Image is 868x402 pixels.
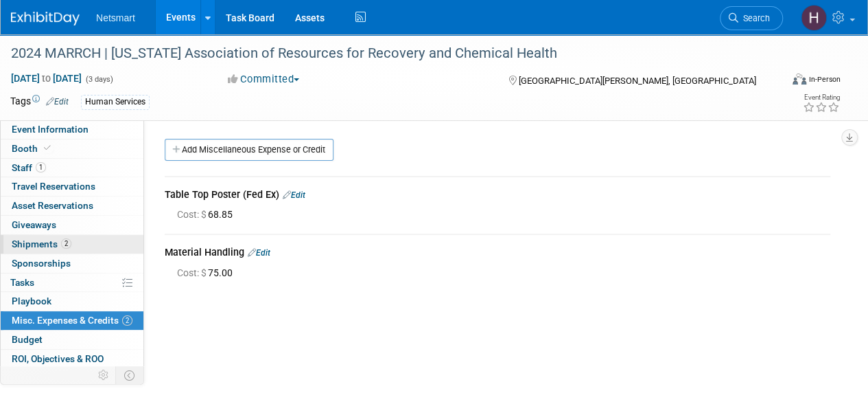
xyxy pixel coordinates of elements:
a: Edit [46,97,69,107]
span: 68.85 [177,209,238,220]
img: Format-Inperson.png [793,74,806,85]
a: ROI, Objectives & ROO [1,350,143,368]
span: Booth [12,143,54,154]
span: Budget [12,334,43,345]
a: Giveaways [1,216,143,234]
span: Asset Reservations [12,200,93,211]
div: Material Handling [165,245,830,262]
span: Playbook [12,295,51,306]
span: Giveaways [12,219,56,230]
img: Hannah Norsworthy [801,5,827,31]
span: Cost: $ [177,267,208,278]
span: 75.00 [177,267,238,278]
a: Asset Reservations [1,197,143,215]
span: ROI, Objectives & ROO [12,353,104,364]
td: Tags [10,94,69,110]
button: Committed [223,72,305,87]
a: Add Miscellaneous Expense or Credit [165,139,333,161]
span: Sponsorships [12,258,71,269]
span: [GEOGRAPHIC_DATA][PERSON_NAME], [GEOGRAPHIC_DATA] [518,76,755,86]
span: Search [738,13,770,23]
a: Event Information [1,120,143,139]
a: Tasks [1,273,143,292]
div: Table Top Poster (Fed Ex) [165,188,830,204]
span: Misc. Expenses & Credits [12,315,132,326]
div: Event Rating [803,94,840,101]
span: Staff [12,162,46,173]
a: Staff1 [1,159,143,177]
a: Search [720,6,783,30]
img: ExhibitDay [11,12,80,25]
a: Sponsorships [1,254,143,273]
div: 2024 MARRCH | [US_STATE] Association of Resources for Recovery and Chemical Health [6,41,770,66]
a: Budget [1,331,143,349]
span: Travel Reservations [12,181,95,192]
div: Event Format [719,71,841,92]
a: Shipments2 [1,235,143,254]
td: Toggle Event Tabs [116,366,144,384]
span: [DATE] [DATE] [10,72,82,85]
span: Cost: $ [177,209,208,220]
span: to [40,73,53,84]
a: Travel Reservations [1,177,143,196]
span: 2 [61,238,71,249]
span: (3 days) [84,75,113,84]
a: Edit [248,248,270,258]
td: Personalize Event Tab Strip [92,366,116,384]
span: Tasks [10,277,34,288]
span: 1 [36,162,46,172]
span: Netsmart [96,12,135,23]
i: Booth reservation complete [44,144,51,152]
a: Misc. Expenses & Credits2 [1,311,143,330]
a: Booth [1,139,143,158]
a: Edit [283,190,305,200]
span: Shipments [12,238,71,249]
span: 2 [122,315,132,326]
div: Human Services [81,95,150,109]
span: Event Information [12,124,89,135]
div: In-Person [808,74,841,85]
a: Playbook [1,292,143,311]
